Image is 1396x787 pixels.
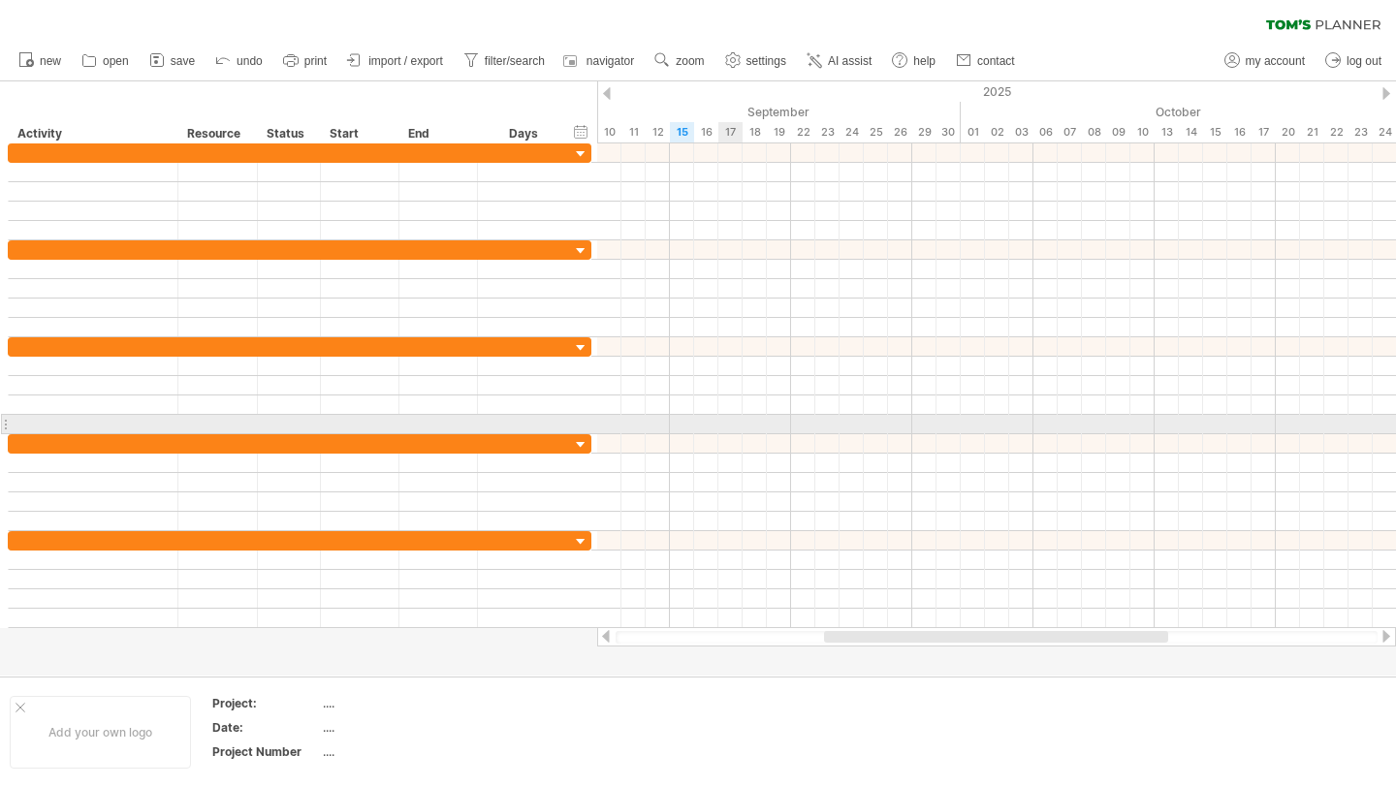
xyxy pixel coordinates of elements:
[977,54,1015,68] span: contact
[720,48,792,74] a: settings
[212,743,319,760] div: Project Number
[10,696,191,769] div: Add your own logo
[1252,122,1276,142] div: Friday, 17 October 2025
[1179,122,1203,142] div: Tuesday, 14 October 2025
[304,54,327,68] span: print
[676,54,704,68] span: zoom
[743,122,767,142] div: Thursday, 18 September 2025
[670,122,694,142] div: Monday, 15 September 2025
[1033,122,1058,142] div: Monday, 6 October 2025
[1324,122,1348,142] div: Wednesday, 22 October 2025
[1155,122,1179,142] div: Monday, 13 October 2025
[802,48,877,74] a: AI assist
[961,122,985,142] div: Wednesday, 1 October 2025
[1009,122,1033,142] div: Friday, 3 October 2025
[621,122,646,142] div: Thursday, 11 September 2025
[1130,122,1155,142] div: Friday, 10 October 2025
[936,122,961,142] div: Tuesday, 30 September 2025
[597,122,621,142] div: Wednesday, 10 September 2025
[718,122,743,142] div: Wednesday, 17 September 2025
[237,54,263,68] span: undo
[485,54,545,68] span: filter/search
[913,54,936,68] span: help
[560,48,640,74] a: navigator
[144,48,201,74] a: save
[459,48,551,74] a: filter/search
[1276,122,1300,142] div: Monday, 20 October 2025
[14,48,67,74] a: new
[1082,122,1106,142] div: Wednesday, 8 October 2025
[767,122,791,142] div: Friday, 19 September 2025
[912,122,936,142] div: Monday, 29 September 2025
[864,122,888,142] div: Thursday, 25 September 2025
[840,122,864,142] div: Wednesday, 24 September 2025
[1246,54,1305,68] span: my account
[646,122,670,142] div: Friday, 12 September 2025
[323,719,486,736] div: ....
[428,102,961,122] div: September 2025
[330,124,388,143] div: Start
[1106,122,1130,142] div: Thursday, 9 October 2025
[212,719,319,736] div: Date:
[212,695,319,711] div: Project:
[1347,54,1381,68] span: log out
[187,124,246,143] div: Resource
[1320,48,1387,74] a: log out
[77,48,135,74] a: open
[694,122,718,142] div: Tuesday, 16 September 2025
[171,54,195,68] span: save
[323,695,486,711] div: ....
[1058,122,1082,142] div: Tuesday, 7 October 2025
[1348,122,1373,142] div: Thursday, 23 October 2025
[40,54,61,68] span: new
[17,124,167,143] div: Activity
[368,54,443,68] span: import / export
[342,48,449,74] a: import / export
[1203,122,1227,142] div: Wednesday, 15 October 2025
[887,48,941,74] a: help
[1300,122,1324,142] div: Tuesday, 21 October 2025
[103,54,129,68] span: open
[815,122,840,142] div: Tuesday, 23 September 2025
[477,124,569,143] div: Days
[323,743,486,760] div: ....
[828,54,872,68] span: AI assist
[791,122,815,142] div: Monday, 22 September 2025
[1220,48,1311,74] a: my account
[278,48,333,74] a: print
[951,48,1021,74] a: contact
[210,48,269,74] a: undo
[650,48,710,74] a: zoom
[746,54,786,68] span: settings
[587,54,634,68] span: navigator
[985,122,1009,142] div: Thursday, 2 October 2025
[267,124,309,143] div: Status
[888,122,912,142] div: Friday, 26 September 2025
[1227,122,1252,142] div: Thursday, 16 October 2025
[408,124,466,143] div: End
